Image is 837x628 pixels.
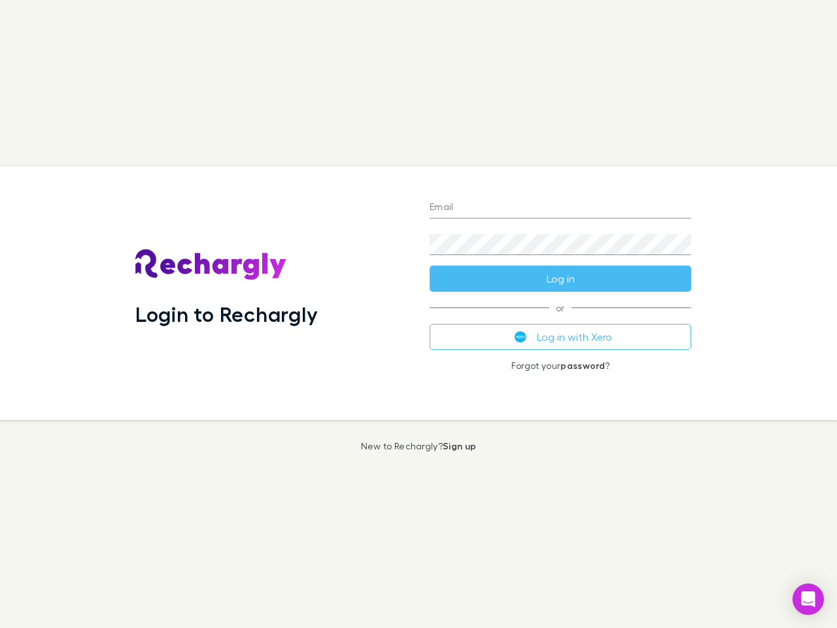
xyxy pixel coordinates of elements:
div: Open Intercom Messenger [793,584,824,615]
p: Forgot your ? [430,360,691,371]
a: password [560,360,605,371]
h1: Login to Rechargly [135,302,318,326]
p: New to Rechargly? [361,441,477,451]
a: Sign up [443,440,476,451]
img: Xero's logo [515,331,526,343]
button: Log in [430,266,691,292]
img: Rechargly's Logo [135,249,287,281]
button: Log in with Xero [430,324,691,350]
span: or [430,307,691,308]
